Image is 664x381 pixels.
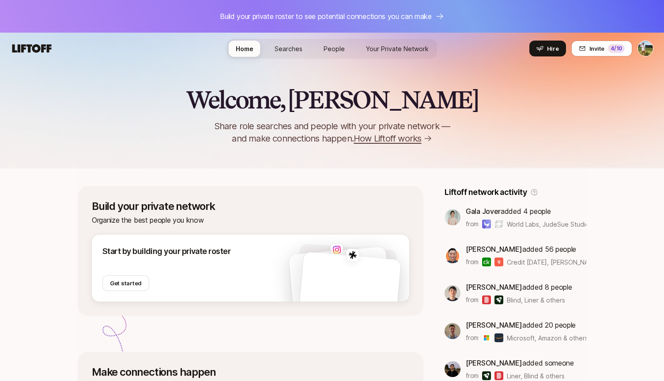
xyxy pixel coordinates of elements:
p: from [466,295,479,305]
img: 53961ef0_a215_4048_98c9_88f5a03bae3d.jpg [445,361,460,377]
img: Microsoft [482,333,491,342]
img: Blind [482,295,491,304]
p: added someone [466,357,574,369]
p: added 20 people [466,319,586,331]
span: Credit [DATE], [PERSON_NAME] & others [507,258,626,266]
span: [PERSON_NAME] [466,245,522,254]
img: Gusto [494,258,503,266]
button: Tyler Kieft [638,41,653,56]
a: How Liftoff works [354,132,432,145]
img: Liner [482,371,491,380]
button: Invite4/10 [571,41,632,56]
img: 47784c54_a4ff_477e_ab36_139cb03b2732.jpg [445,285,460,301]
p: added 8 people [466,281,572,293]
img: Liner [494,295,503,304]
span: Home [236,44,253,53]
span: Your Private Network [366,44,429,53]
img: Blind [494,371,503,380]
p: from [466,370,479,381]
p: Organize the best people you know [92,214,409,226]
span: Invite [589,44,604,53]
a: Your Private Network [359,41,436,57]
img: ACg8ocKhcGRvChYzWN2dihFRyxedT7mU-5ndcsMXykEoNcm4V62MVdan=s160-c [445,209,460,225]
span: Blind, Liner & others [507,295,565,305]
p: Liftoff network activity [445,186,527,198]
p: from [466,257,479,267]
button: Get started [102,275,149,291]
span: [PERSON_NAME] [466,359,522,367]
span: Gala Jover [466,207,501,216]
img: 5af22477_5a8c_4b94_86e3_0ba7cf89b972.jpg [445,247,460,263]
img: Tyler Kieft [638,41,653,56]
p: Start by building your private roster [102,245,230,258]
p: added 56 people [466,243,586,255]
button: Hire [529,41,566,56]
a: Home [229,41,260,57]
p: added 4 people [466,205,586,217]
p: from [466,332,479,343]
p: Build your private network [92,200,409,213]
img: 7661de7f_06e1_4c69_8654_c3eaf64fb6e4.jpg [330,243,343,256]
span: How Liftoff works [354,132,421,145]
p: from [466,219,479,229]
img: bf8f663c_42d6_4f7d_af6b_5f71b9527721.jpg [445,323,460,339]
span: [PERSON_NAME] [466,321,522,329]
div: 4 /10 [608,44,625,53]
span: [PERSON_NAME] [466,283,522,291]
img: World Labs [482,220,491,228]
img: Credit Karma [482,258,491,266]
p: Build your private roster to see potential connections you can make [220,11,432,22]
span: Liner, Blind & others [507,371,565,381]
span: People [324,44,345,53]
a: Searches [268,41,309,57]
span: Microsoft, Amazon & others [507,334,588,342]
span: World Labs, JudeSue Studio & others [507,220,616,228]
span: Searches [275,44,302,53]
img: JudeSue Studio [494,220,503,228]
p: Make connections happen [92,366,409,378]
a: People [317,41,352,57]
img: 8449d47f_5acf_49ef_9f9e_04c873acc53a.jpg [346,248,359,261]
span: Hire [547,44,559,53]
p: Share role searches and people with your private network — and make connections happen. [200,120,464,145]
h2: Welcome, [PERSON_NAME] [186,86,479,113]
img: Amazon [494,333,503,342]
